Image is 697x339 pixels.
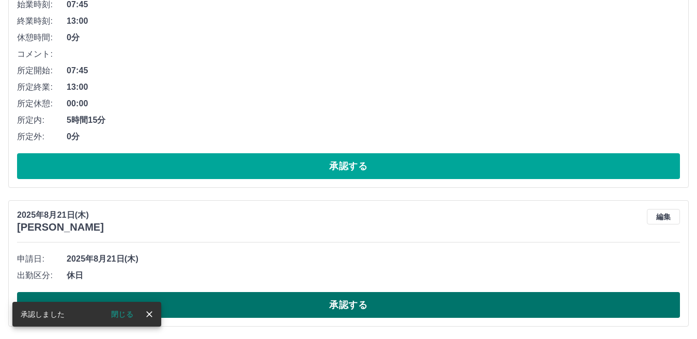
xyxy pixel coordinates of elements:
span: 申請日: [17,253,67,265]
button: 承認する [17,292,680,318]
span: 所定内: [17,114,67,126]
span: 0分 [67,31,680,44]
span: 2025年8月21日(木) [67,253,680,265]
h3: [PERSON_NAME] [17,221,104,233]
button: 承認する [17,153,680,179]
span: コメント: [17,48,67,60]
span: 休日 [67,269,680,282]
span: 13:00 [67,81,680,93]
span: 00:00 [67,98,680,110]
span: 13:00 [67,15,680,27]
button: close [142,306,157,322]
span: 終業時刻: [17,15,67,27]
span: 所定終業: [17,81,67,93]
span: 休憩時間: [17,31,67,44]
button: 閉じる [103,306,142,322]
span: 所定休憩: [17,98,67,110]
span: 出勤区分: [17,269,67,282]
span: 所定外: [17,131,67,143]
span: 07:45 [67,64,680,77]
button: 編集 [647,209,680,224]
span: 0分 [67,131,680,143]
span: 所定開始: [17,64,67,77]
p: 2025年8月21日(木) [17,209,104,221]
span: 5時間15分 [67,114,680,126]
div: 承認しました [21,305,65,324]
